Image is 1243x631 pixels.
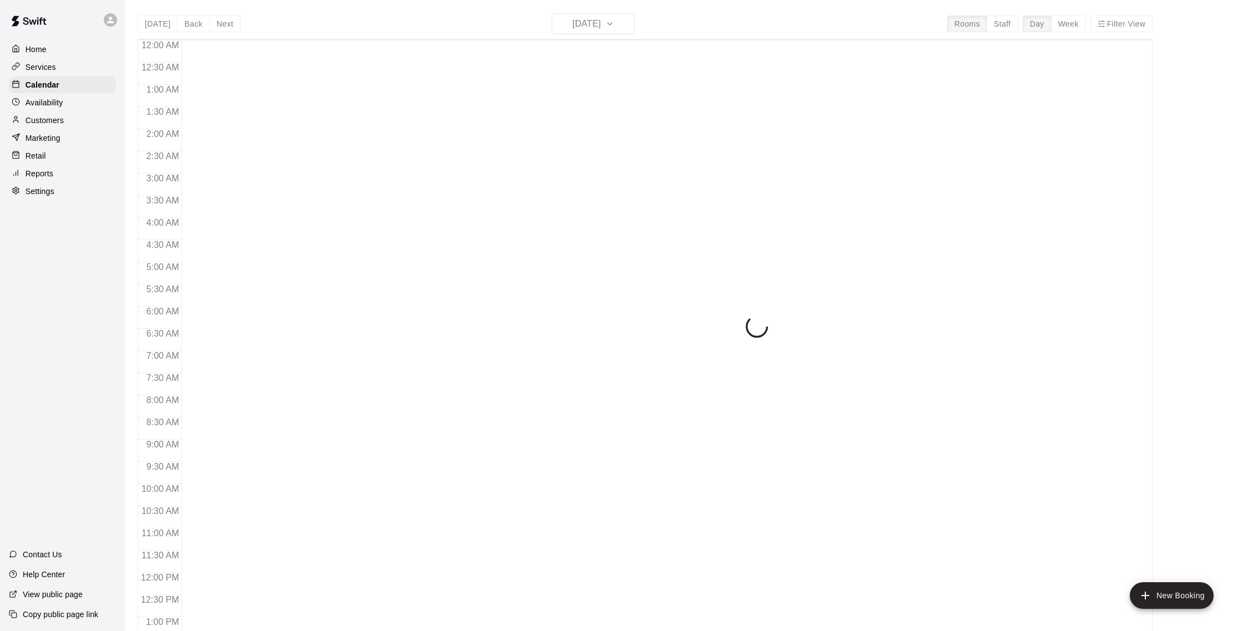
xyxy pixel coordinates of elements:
span: 10:00 AM [139,484,182,493]
span: 1:00 PM [143,617,182,627]
span: 6:00 AM [144,307,182,316]
p: Reports [26,168,53,179]
p: Availability [26,97,63,108]
span: 8:30 AM [144,418,182,427]
span: 2:00 AM [144,129,182,139]
span: 6:30 AM [144,329,182,338]
span: 7:00 AM [144,351,182,360]
p: Copy public page link [23,609,98,620]
a: Retail [9,147,116,164]
span: 9:30 AM [144,462,182,471]
span: 4:00 AM [144,218,182,227]
p: Retail [26,150,46,161]
span: 2:30 AM [144,151,182,161]
span: 9:00 AM [144,440,182,449]
a: Settings [9,183,116,200]
span: 4:30 AM [144,240,182,250]
span: 5:30 AM [144,284,182,294]
a: Availability [9,94,116,111]
a: Services [9,59,116,75]
p: Contact Us [23,549,62,560]
p: Home [26,44,47,55]
span: 11:00 AM [139,528,182,538]
a: Reports [9,165,116,182]
span: 1:30 AM [144,107,182,116]
button: add [1130,582,1214,609]
span: 12:00 PM [138,573,181,582]
span: 10:30 AM [139,506,182,516]
a: Marketing [9,130,116,146]
span: 5:00 AM [144,262,182,272]
span: 8:00 AM [144,395,182,405]
p: Marketing [26,133,60,144]
span: 11:30 AM [139,551,182,560]
p: View public page [23,589,83,600]
p: Customers [26,115,64,126]
span: 3:30 AM [144,196,182,205]
span: 3:00 AM [144,174,182,183]
span: 12:00 AM [139,40,182,50]
a: Home [9,41,116,58]
span: 12:30 PM [138,595,181,604]
a: Calendar [9,77,116,93]
p: Settings [26,186,54,197]
span: 7:30 AM [144,373,182,383]
span: 1:00 AM [144,85,182,94]
span: 12:30 AM [139,63,182,72]
p: Services [26,62,56,73]
a: Customers [9,112,116,129]
p: Help Center [23,569,65,580]
p: Calendar [26,79,59,90]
